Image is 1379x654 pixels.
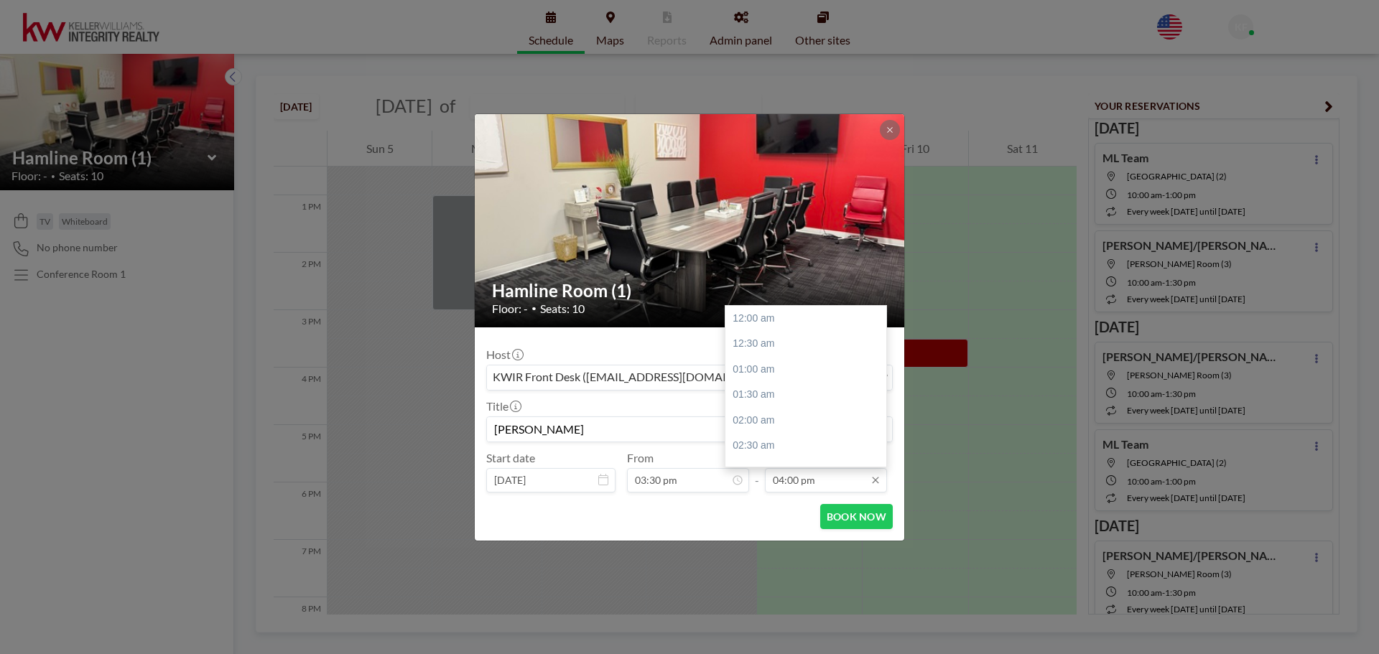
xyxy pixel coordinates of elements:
[725,357,893,383] div: 01:00 am
[486,347,522,362] label: Host
[540,302,585,316] span: Seats: 10
[755,456,759,487] span: -
[475,59,906,382] img: 537.jpg
[492,302,528,316] span: Floor: -
[627,451,654,465] label: From
[492,280,888,302] h2: Hamline Room (1)
[486,451,535,465] label: Start date
[487,417,892,442] input: KWIR's reservation
[820,504,893,529] button: BOOK NOW
[725,459,893,485] div: 03:00 am
[487,365,892,390] div: Search for option
[486,399,520,414] label: Title
[725,433,893,459] div: 02:30 am
[531,303,537,314] span: •
[725,306,893,332] div: 12:00 am
[725,382,893,408] div: 01:30 am
[725,408,893,434] div: 02:00 am
[490,368,783,387] span: KWIR Front Desk ([EMAIL_ADDRESS][DOMAIN_NAME])
[725,331,893,357] div: 12:30 am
